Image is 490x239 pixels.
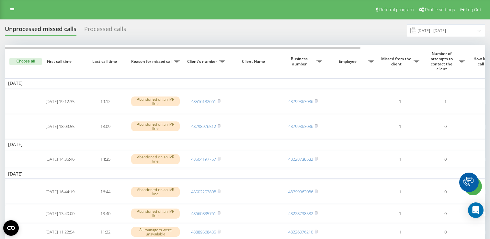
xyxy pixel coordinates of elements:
td: [DATE] 18:09:55 [37,115,83,138]
td: 1 [377,180,423,204]
span: First call time [42,59,77,64]
div: All managers were unavailable [131,227,180,237]
span: Last call time [88,59,123,64]
td: 1 [377,151,423,168]
a: 48228738582 [288,156,313,162]
td: 0 [423,151,468,168]
span: Employee [329,59,368,64]
a: 48504197757 [191,156,216,162]
div: Abandoned on an IVR line [131,187,180,197]
td: [DATE] 16:44:19 [37,180,83,204]
span: Profile settings [425,7,455,12]
td: 1 [377,115,423,138]
a: 48799363086 [288,123,313,129]
a: 48516182661 [191,98,216,104]
div: Processed calls [84,26,126,36]
button: Choose all [9,58,42,65]
div: Unprocessed missed calls [5,26,76,36]
span: Referral program [379,7,414,12]
td: 18:09 [83,115,128,138]
span: Business number [283,56,316,66]
td: 14:35 [83,151,128,168]
td: 0 [423,180,468,204]
div: Abandoned on an IVR line [131,154,180,164]
a: 48660835761 [191,211,216,216]
a: 48798976512 [191,123,216,129]
a: 48226076210 [288,229,313,235]
a: 48228738582 [288,211,313,216]
a: 48502257808 [191,189,216,195]
span: Client Name [234,59,275,64]
span: Log Out [466,7,481,12]
span: Missed from the client [381,56,414,66]
a: 48799363086 [288,189,313,195]
div: Abandoned on an IVR line [131,121,180,131]
span: Client's number [186,59,219,64]
td: 1 [377,205,423,222]
a: 48889568435 [191,229,216,235]
td: [DATE] 14:35:46 [37,151,83,168]
td: 19:12 [83,90,128,113]
td: [DATE] 13:40:00 [37,205,83,222]
div: Abandoned on an IVR line [131,97,180,106]
span: Reason for missed call [131,59,174,64]
td: 1 [423,90,468,113]
td: 0 [423,115,468,138]
div: Open Intercom Messenger [468,202,484,218]
a: 48799363086 [288,98,313,104]
div: Abandoned on an IVR line [131,209,180,218]
td: 0 [423,205,468,222]
td: [DATE] 19:12:35 [37,90,83,113]
td: 1 [377,90,423,113]
button: Open CMP widget [3,220,19,236]
td: 16:44 [83,180,128,204]
span: Number of attempts to contact the client [426,51,459,71]
td: 13:40 [83,205,128,222]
